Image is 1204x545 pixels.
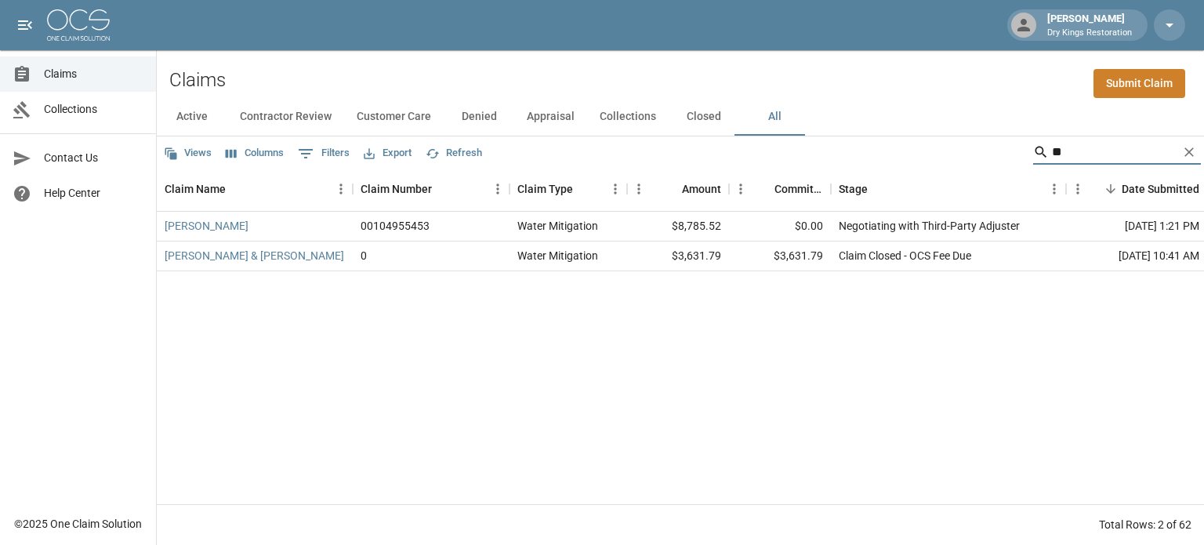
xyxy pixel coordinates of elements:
div: Negotiating with Third-Party Adjuster [839,218,1020,234]
span: Collections [44,101,143,118]
a: Submit Claim [1093,69,1185,98]
button: Refresh [422,141,486,165]
button: Denied [444,98,514,136]
div: Committed Amount [729,167,831,211]
h2: Claims [169,69,226,92]
div: Committed Amount [774,167,823,211]
button: Menu [627,177,651,201]
div: Amount [682,167,721,211]
div: 0 [361,248,367,263]
button: Sort [752,178,774,200]
button: Show filters [294,141,354,166]
div: Claim Closed - OCS Fee Due [839,248,971,263]
div: Claim Number [353,167,510,211]
span: Contact Us [44,150,143,166]
button: Menu [729,177,752,201]
button: Clear [1177,140,1201,164]
button: Sort [868,178,890,200]
a: [PERSON_NAME] & [PERSON_NAME] [165,248,344,263]
div: Water Mitigation [517,248,598,263]
button: Menu [604,177,627,201]
button: Menu [486,177,510,201]
a: [PERSON_NAME] [165,218,248,234]
div: $8,785.52 [627,212,729,242]
button: Menu [1066,177,1090,201]
p: Dry Kings Restoration [1047,27,1132,40]
div: Claim Number [361,167,432,211]
div: $3,631.79 [729,242,831,271]
span: Help Center [44,185,143,202]
button: Sort [432,178,454,200]
button: All [739,98,810,136]
div: Total Rows: 2 of 62 [1099,517,1191,532]
button: Collections [587,98,669,136]
button: open drawer [9,9,41,41]
div: Claim Type [517,167,573,211]
div: Claim Type [510,167,627,211]
button: Sort [573,178,595,200]
div: 00104955453 [361,218,430,234]
button: Closed [669,98,739,136]
div: dynamic tabs [157,98,1204,136]
div: Amount [627,167,729,211]
div: Date Submitted [1122,167,1199,211]
div: Claim Name [165,167,226,211]
button: Export [360,141,415,165]
button: Views [160,141,216,165]
div: Stage [831,167,1066,211]
button: Contractor Review [227,98,344,136]
div: Search [1033,140,1201,168]
button: Customer Care [344,98,444,136]
div: Stage [839,167,868,211]
div: $0.00 [729,212,831,242]
div: Claim Name [157,167,353,211]
button: Menu [329,177,353,201]
div: Water Mitigation [517,218,598,234]
button: Active [157,98,227,136]
img: ocs-logo-white-transparent.png [47,9,110,41]
button: Sort [1100,178,1122,200]
button: Menu [1043,177,1066,201]
span: Claims [44,66,143,82]
button: Appraisal [514,98,587,136]
button: Sort [226,178,248,200]
div: $3,631.79 [627,242,729,271]
button: Select columns [222,141,288,165]
div: © 2025 One Claim Solution [14,516,142,532]
div: [PERSON_NAME] [1041,11,1138,39]
button: Sort [660,178,682,200]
